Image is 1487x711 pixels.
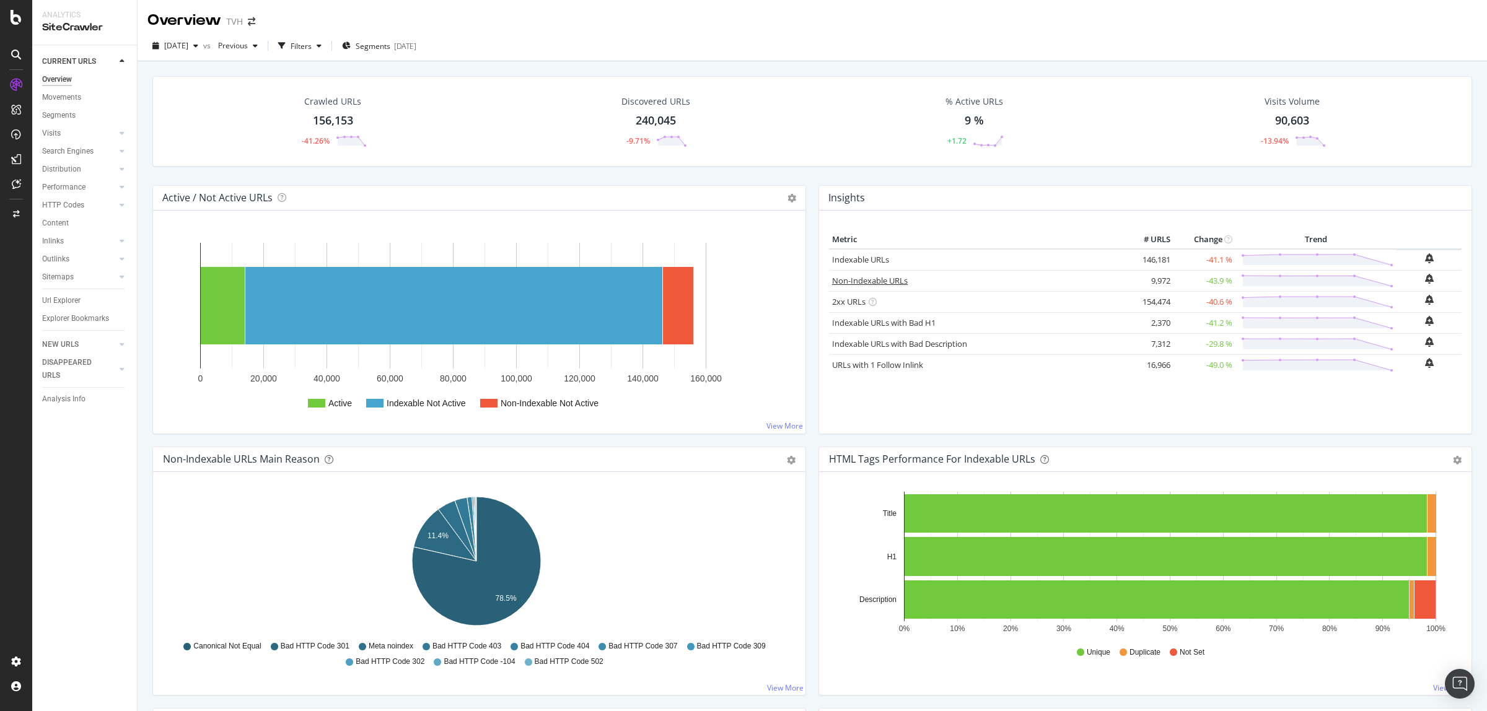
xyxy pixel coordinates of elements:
span: Bad HTTP Code 502 [535,656,603,667]
text: 78.5% [496,594,517,603]
div: bell-plus [1425,253,1434,263]
a: Overview [42,73,128,86]
span: 2025 Aug. 26th [164,40,188,51]
text: H1 [887,552,897,561]
h4: Active / Not Active URLs [162,190,273,206]
a: Movements [42,91,128,104]
a: HTTP Codes [42,199,116,212]
div: -13.94% [1261,136,1289,146]
td: -41.2 % [1173,312,1235,333]
span: Bad HTTP Code 302 [356,656,424,667]
text: 40% [1110,624,1125,633]
div: CURRENT URLS [42,55,96,68]
a: Content [42,217,128,230]
a: View More [767,683,804,693]
div: 156,153 [313,113,353,129]
div: 9 % [965,113,984,129]
a: View More [766,421,803,431]
div: Outlinks [42,253,69,266]
text: 80% [1322,624,1337,633]
a: View More [1433,683,1470,693]
a: 2xx URLs [832,296,866,307]
div: Non-Indexable URLs Main Reason [163,453,320,465]
div: bell-plus [1425,358,1434,368]
span: Bad HTTP Code 403 [432,641,501,652]
a: Outlinks [42,253,116,266]
div: Crawled URLs [304,95,361,108]
a: Visits [42,127,116,140]
div: -9.71% [626,136,650,146]
div: Distribution [42,163,81,176]
button: Segments[DATE] [337,36,421,56]
span: Not Set [1180,647,1204,658]
text: 11.4% [428,531,449,540]
a: Distribution [42,163,116,176]
div: +1.72 [947,136,967,146]
text: 0% [899,624,910,633]
a: CURRENT URLS [42,55,116,68]
text: 100% [1426,624,1445,633]
td: 2,370 [1124,312,1173,333]
span: Bad HTTP Code 301 [281,641,349,652]
td: -41.1 % [1173,249,1235,271]
div: gear [1453,456,1462,465]
td: 154,474 [1124,291,1173,312]
div: Open Intercom Messenger [1445,669,1475,699]
text: 120,000 [564,373,595,383]
td: 146,181 [1124,249,1173,271]
span: Canonical Not Equal [193,641,261,652]
svg: A chart. [829,492,1455,635]
div: NEW URLS [42,338,79,351]
span: vs [203,40,213,51]
span: Bad HTTP Code 307 [608,641,677,652]
text: 140,000 [627,373,659,383]
a: Segments [42,109,128,122]
h4: Insights [828,190,865,206]
a: Search Engines [42,145,116,158]
a: Analysis Info [42,393,128,406]
i: Options [787,194,796,203]
text: 10% [950,624,965,633]
a: DISAPPEARED URLS [42,356,116,382]
text: Active [328,398,352,408]
td: -40.6 % [1173,291,1235,312]
button: [DATE] [147,36,203,56]
div: Search Engines [42,145,94,158]
text: Indexable Not Active [387,398,466,408]
svg: A chart. [163,230,796,424]
div: Movements [42,91,81,104]
text: 60,000 [377,373,403,383]
div: % Active URLs [945,95,1003,108]
div: Analytics [42,10,127,20]
text: Non-Indexable Not Active [501,398,599,408]
button: Filters [273,36,327,56]
a: Sitemaps [42,271,116,284]
div: Explorer Bookmarks [42,312,109,325]
div: 90,603 [1275,113,1309,129]
div: DISAPPEARED URLS [42,356,105,382]
a: Indexable URLs with Bad Description [832,338,967,349]
svg: A chart. [163,492,789,635]
div: Discovered URLs [621,95,690,108]
div: [DATE] [394,41,416,51]
td: -49.0 % [1173,354,1235,375]
div: SiteCrawler [42,20,127,35]
span: Bad HTTP Code 404 [520,641,589,652]
text: 90% [1375,624,1390,633]
a: Indexable URLs with Bad H1 [832,317,936,328]
a: Explorer Bookmarks [42,312,128,325]
div: Inlinks [42,235,64,248]
div: Visits [42,127,61,140]
span: Meta noindex [369,641,413,652]
div: HTML Tags Performance for Indexable URLs [829,453,1035,465]
th: Metric [829,230,1124,249]
div: Filters [291,41,312,51]
text: 80,000 [440,373,467,383]
text: 40,000 [314,373,340,383]
span: Duplicate [1130,647,1160,658]
a: Indexable URLs [832,254,889,265]
div: bell-plus [1425,337,1434,347]
text: 100,000 [501,373,532,383]
div: -41.26% [302,136,330,146]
